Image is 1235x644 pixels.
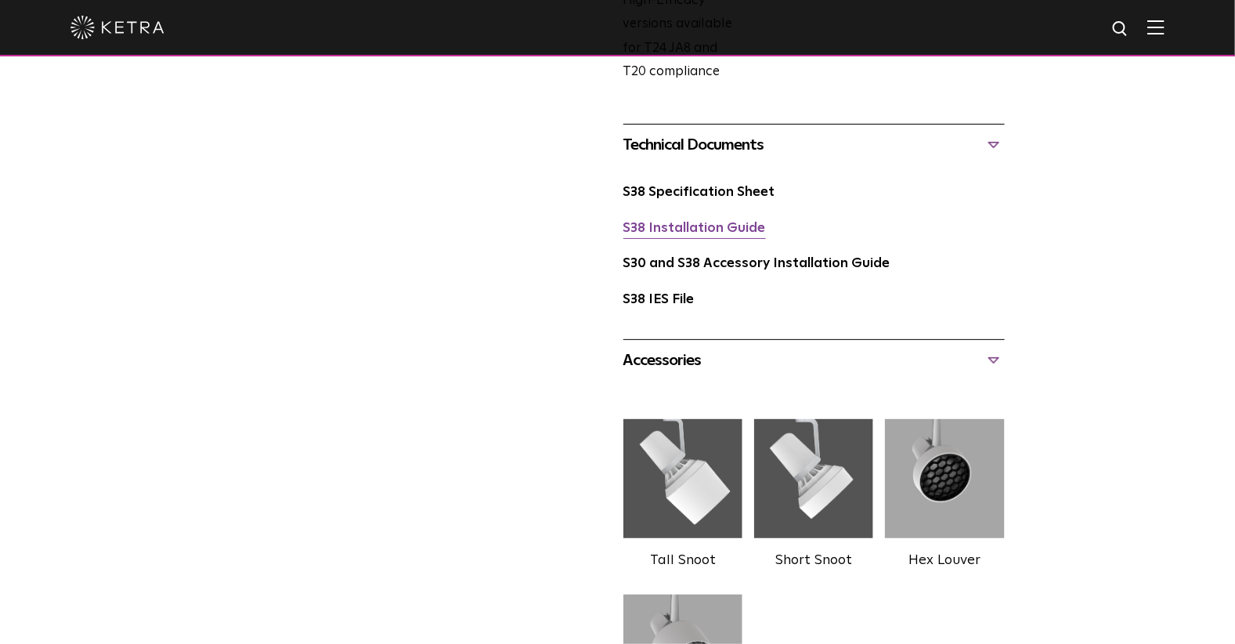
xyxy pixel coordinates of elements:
img: ketra-logo-2019-white [70,16,164,39]
label: Short Snoot [775,553,852,567]
img: 28b6e8ee7e7e92b03ac7 [754,412,873,545]
div: Technical Documents [623,132,1005,157]
a: S30 and S38 Accessory Installation Guide [623,257,890,270]
a: S38 Installation Guide [623,222,766,235]
img: search icon [1111,20,1131,39]
img: 561d9251a6fee2cab6f1 [623,412,742,545]
img: 3b1b0dc7630e9da69e6b [885,412,1004,545]
label: Hex Louver [909,553,981,567]
a: S38 IES File [623,293,695,306]
img: Hamburger%20Nav.svg [1147,20,1165,34]
a: S38 Specification Sheet [623,186,775,199]
div: Accessories [623,348,1005,373]
label: Tall Snoot [650,553,716,567]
